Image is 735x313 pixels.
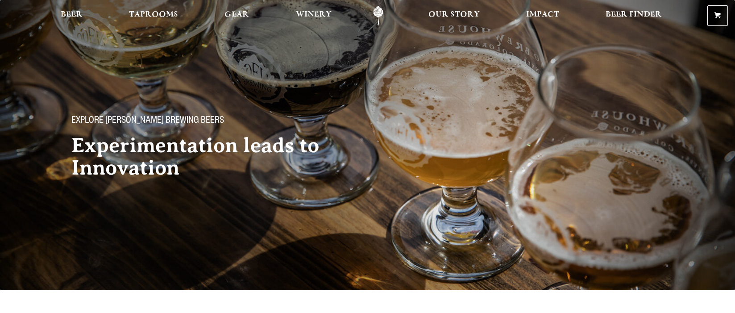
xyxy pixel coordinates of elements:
a: Winery [290,6,337,26]
a: Gear [219,6,255,26]
span: Winery [296,11,332,18]
span: Explore [PERSON_NAME] Brewing Beers [71,116,224,127]
a: Taprooms [123,6,184,26]
a: Beer [55,6,88,26]
span: Impact [526,11,559,18]
a: Beer Finder [600,6,668,26]
a: Our Story [423,6,486,26]
h2: Experimentation leads to Innovation [71,134,350,179]
span: Gear [224,11,249,18]
span: Beer [61,11,83,18]
span: Our Story [428,11,480,18]
a: Odell Home [361,6,395,26]
a: Impact [520,6,565,26]
span: Beer Finder [606,11,662,18]
span: Taprooms [129,11,178,18]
